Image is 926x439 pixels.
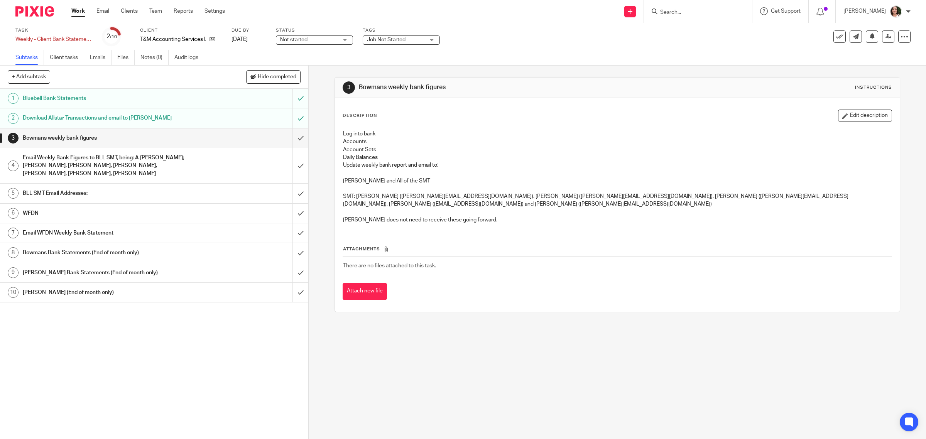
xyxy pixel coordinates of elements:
[23,267,198,279] h1: [PERSON_NAME] Bank Statements (End of month only)
[838,110,892,122] button: Edit description
[343,138,892,145] p: Accounts
[367,37,406,42] span: Job Not Started
[23,227,198,239] h1: Email WFDN Weekly Bank Statement
[8,113,19,124] div: 2
[890,5,902,18] img: me.jpg
[8,93,19,104] div: 1
[280,37,308,42] span: Not started
[343,161,892,169] p: Update weekly bank report and email to:
[258,74,296,80] span: Hide completed
[8,247,19,258] div: 8
[343,154,892,161] p: Daily Balances
[15,35,93,43] div: Weekly - Client Bank Statements to Issue (Every Monday)
[8,188,19,199] div: 5
[23,132,198,144] h1: Bowmans weekly bank figures
[363,27,440,34] label: Tags
[8,287,19,298] div: 10
[117,50,135,65] a: Files
[140,27,222,34] label: Client
[359,83,634,91] h1: Bowmans weekly bank figures
[23,247,198,258] h1: Bowmans Bank Statements (End of month only)
[110,35,117,39] small: /10
[23,112,198,124] h1: Download Allstar Transactions and email to [PERSON_NAME]
[8,160,19,171] div: 4
[343,283,387,300] button: Attach new file
[8,133,19,144] div: 3
[8,70,50,83] button: + Add subtask
[15,50,44,65] a: Subtasks
[231,27,266,34] label: Due by
[343,247,380,251] span: Attachments
[343,130,892,138] p: Log into bank
[8,208,19,219] div: 6
[855,84,892,91] div: Instructions
[343,216,892,224] p: [PERSON_NAME] does not need to receive these going forward.
[15,35,93,43] div: Weekly - Client Bank Statements to Issue (Every [DATE])
[343,81,355,94] div: 3
[174,7,193,15] a: Reports
[204,7,225,15] a: Settings
[121,7,138,15] a: Clients
[140,50,169,65] a: Notes (0)
[23,208,198,219] h1: WFDN
[246,70,301,83] button: Hide completed
[659,9,729,16] input: Search
[96,7,109,15] a: Email
[8,228,19,238] div: 7
[343,192,892,208] p: SMT: [PERSON_NAME] ([PERSON_NAME][EMAIL_ADDRESS][DOMAIN_NAME]), [PERSON_NAME] ([PERSON_NAME][EMAI...
[71,7,85,15] a: Work
[231,37,248,42] span: [DATE]
[23,152,198,179] h1: Email Weekly Bank Figures to BLL SMT, being: A [PERSON_NAME]; [PERSON_NAME], [PERSON_NAME], [PERS...
[140,35,206,43] p: T&M Accounting Services Ltd
[15,6,54,17] img: Pixie
[343,177,892,185] p: [PERSON_NAME] and All of the SMT
[8,267,19,278] div: 9
[23,287,198,298] h1: [PERSON_NAME] (End of month only)
[90,50,112,65] a: Emails
[343,263,436,268] span: There are no files attached to this task.
[343,113,377,119] p: Description
[23,187,198,199] h1: BLL SMT Email Addresses:
[149,7,162,15] a: Team
[23,93,198,104] h1: Bluebell Bank Statements
[771,8,801,14] span: Get Support
[174,50,204,65] a: Audit logs
[343,146,892,154] p: Account Sets
[276,27,353,34] label: Status
[106,32,117,41] div: 2
[15,27,93,34] label: Task
[50,50,84,65] a: Client tasks
[843,7,886,15] p: [PERSON_NAME]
